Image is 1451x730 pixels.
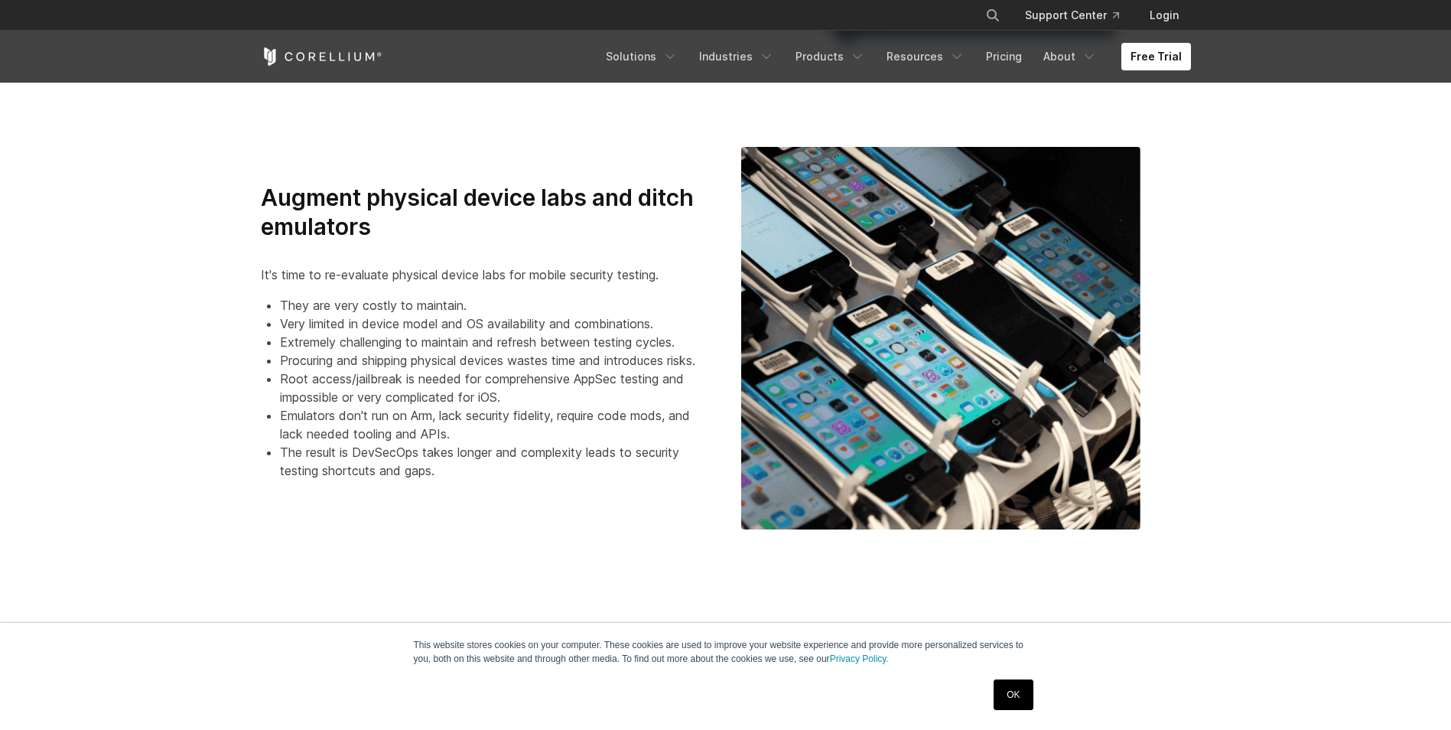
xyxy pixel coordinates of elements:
a: Privacy Policy. [830,653,889,664]
li: Extremely challenging to maintain and refresh between testing cycles. [280,333,711,351]
a: Industries [690,43,783,70]
a: Support Center [1013,2,1131,29]
button: Search [979,2,1007,29]
li: Root access/jailbreak is needed for comprehensive AppSec testing and impossible or very complicat... [280,370,711,406]
h3: Augment physical device labs and ditch emulators [261,184,711,241]
a: About [1034,43,1106,70]
div: Navigation Menu [597,43,1191,70]
li: Procuring and shipping physical devices wastes time and introduces risks. [280,351,711,370]
a: Resources [877,43,974,70]
li: They are very costly to maintain. [280,296,711,314]
a: Corellium Home [261,47,382,66]
p: This website stores cookies on your computer. These cookies are used to improve your website expe... [414,638,1038,666]
div: Navigation Menu [967,2,1191,29]
li: Emulators don't run on Arm, lack security fidelity, require code mods, and lack needed tooling an... [280,406,711,443]
a: Login [1137,2,1191,29]
a: Solutions [597,43,687,70]
img: Virtualize Mobile App DevSecOps to Reduce Costs [741,147,1140,529]
li: Very limited in device model and OS availability and combinations. [280,314,711,333]
a: Free Trial [1121,43,1191,70]
a: OK [994,679,1033,710]
li: The result is DevSecOps takes longer and complexity leads to security testing shortcuts and gaps. [280,443,711,480]
p: It's time to re-evaluate physical device labs for mobile security testing. [261,266,711,284]
a: Products [786,43,874,70]
a: Pricing [977,43,1031,70]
